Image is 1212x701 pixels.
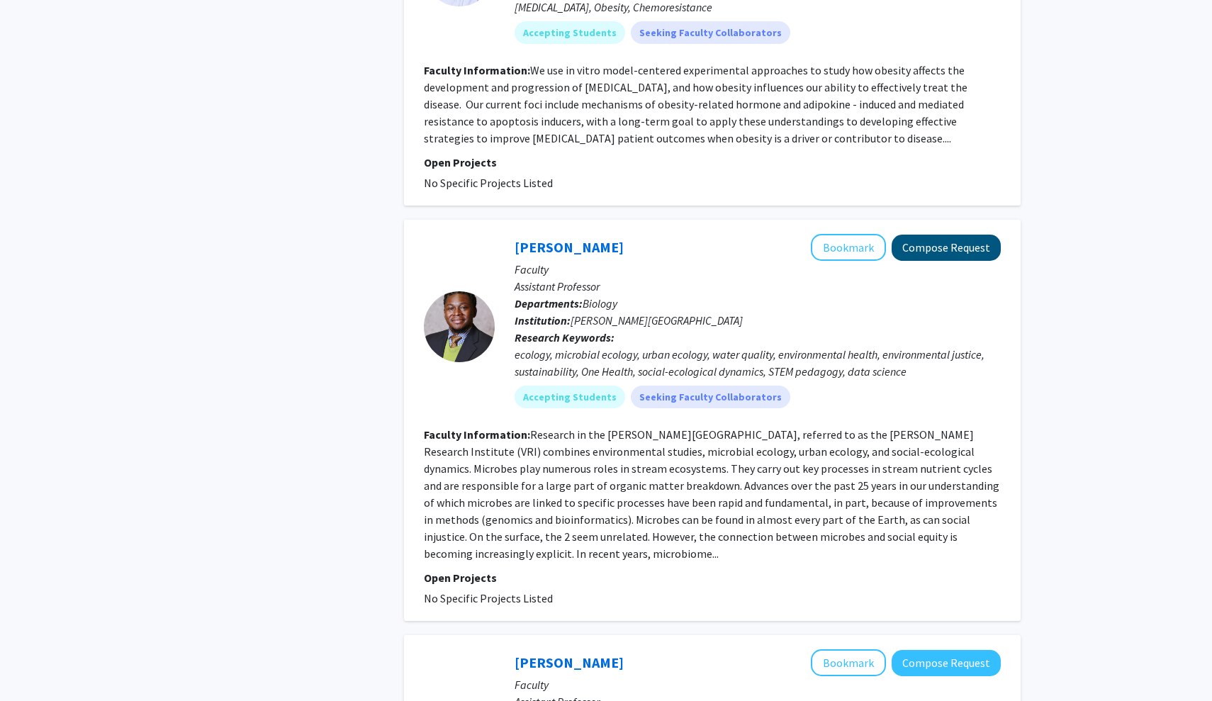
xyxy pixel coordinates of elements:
b: Departments: [515,296,583,310]
button: Compose Request to Jacob Harrison [892,650,1001,676]
div: ecology, microbial ecology, urban ecology, water quality, environmental health, environmental jus... [515,346,1001,380]
span: Biology [583,296,617,310]
mat-chip: Seeking Faculty Collaborators [631,21,790,44]
iframe: Chat [11,637,60,690]
mat-chip: Accepting Students [515,386,625,408]
span: [PERSON_NAME][GEOGRAPHIC_DATA] [571,313,743,327]
p: Open Projects [424,154,1001,171]
a: [PERSON_NAME] [515,238,624,256]
b: Research Keywords: [515,330,615,344]
p: Open Projects [424,569,1001,586]
b: Faculty Information: [424,63,530,77]
a: [PERSON_NAME] [515,654,624,671]
b: Institution: [515,313,571,327]
fg-read-more: We use in vitro model-centered experimental approaches to study how obesity affects the developme... [424,63,967,145]
p: Assistant Professor [515,278,1001,295]
p: Faculty [515,261,1001,278]
span: No Specific Projects Listed [424,176,553,190]
button: Compose Request to Ethell Vereen, Jr. [892,235,1001,261]
button: Add Jacob Harrison to Bookmarks [811,649,886,676]
fg-read-more: Research in the [PERSON_NAME][GEOGRAPHIC_DATA], referred to as the [PERSON_NAME] Research Institu... [424,427,999,561]
b: Faculty Information: [424,427,530,442]
mat-chip: Accepting Students [515,21,625,44]
mat-chip: Seeking Faculty Collaborators [631,386,790,408]
p: Faculty [515,676,1001,693]
span: No Specific Projects Listed [424,591,553,605]
button: Add Ethell Vereen, Jr. to Bookmarks [811,234,886,261]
